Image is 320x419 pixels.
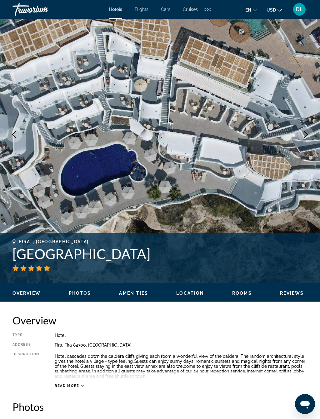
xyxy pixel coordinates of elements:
[267,7,276,12] span: USD
[291,3,307,16] button: User Menu
[232,290,252,296] button: Rooms
[12,291,41,296] span: Overview
[12,1,75,17] a: Travorium
[69,291,91,296] span: Photos
[135,7,148,12] a: Flights
[204,4,211,14] button: Extra navigation items
[55,343,307,348] div: Fira, Fira 84700, [GEOGRAPHIC_DATA]
[119,291,148,296] span: Amenities
[109,7,122,12] a: Hotels
[19,239,89,244] span: Fira, , [GEOGRAPHIC_DATA]
[176,290,204,296] button: Location
[245,5,257,14] button: Change language
[232,291,252,296] span: Rooms
[12,246,307,262] h1: [GEOGRAPHIC_DATA]
[6,127,22,142] button: Previous image
[55,333,307,338] div: Hotel
[280,290,304,296] button: Reviews
[12,401,307,413] h2: Photos
[55,354,307,379] p: Hotel cascades down the caldera cliffs giving each room a wonderful view of the caldera. The rand...
[280,291,304,296] span: Reviews
[12,352,39,380] div: Description
[12,333,39,338] div: Type
[176,291,204,296] span: Location
[119,290,148,296] button: Amenities
[12,290,41,296] button: Overview
[55,384,79,388] span: Read more
[69,290,91,296] button: Photos
[295,394,315,414] iframe: Botón para iniciar la ventana de mensajería
[245,7,251,12] span: en
[267,5,282,14] button: Change currency
[298,127,314,142] button: Next image
[161,7,170,12] a: Cars
[12,314,307,327] h2: Overview
[183,7,198,12] a: Cruises
[55,383,84,388] button: Read more
[296,6,303,12] span: DL
[12,343,39,348] div: Address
